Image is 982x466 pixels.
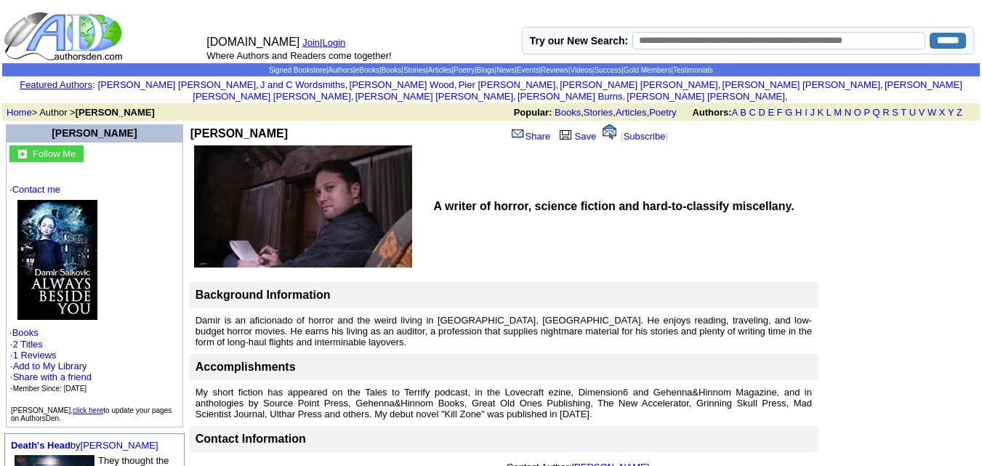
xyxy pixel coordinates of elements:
a: [PERSON_NAME] [52,127,137,139]
a: [PERSON_NAME] [PERSON_NAME] [355,91,513,102]
a: Success [594,66,621,74]
a: Signed Bookstore [269,66,326,74]
b: Authors: [692,107,731,118]
font: : [20,79,94,90]
a: Z [957,107,962,118]
a: T [901,107,906,118]
img: share_page.gif [512,128,524,140]
a: Y [948,107,954,118]
a: Join [302,37,320,48]
a: I [805,107,808,118]
a: Pier [PERSON_NAME] [459,79,556,90]
a: Save [556,131,597,142]
font: ] [665,131,668,142]
a: Stories [584,107,613,118]
a: G [785,107,792,118]
font: i [456,81,458,89]
a: [PERSON_NAME] [PERSON_NAME] [PERSON_NAME] [193,79,962,102]
b: A writer of horror, science fiction and hard-to-classify miscellany. [434,200,794,212]
a: A [732,107,738,118]
font: [ [621,131,624,142]
a: Poetry [454,66,475,74]
a: Videos [570,66,592,74]
a: Death's Head [11,440,71,451]
a: M [834,107,842,118]
font: | [320,37,350,48]
font: · · [10,339,92,393]
font: Accomplishments [196,361,296,373]
b: Popular: [514,107,552,118]
a: Contact me [12,184,60,195]
a: J [810,107,815,118]
a: P [864,107,869,118]
font: i [787,93,789,101]
a: Books [555,107,581,118]
a: 2 Titles [13,339,43,350]
a: D [758,107,765,118]
a: Stories [403,66,426,74]
img: alert.gif [603,124,616,140]
font: i [516,93,518,101]
font: , , , [514,107,975,118]
span: | | | | | | | | | | | | | | [269,66,713,74]
a: Blogs [477,66,495,74]
a: F [777,107,783,118]
a: B [740,107,746,118]
a: Reviews [541,66,568,74]
a: Authors [328,66,353,74]
label: Try our New Search: [530,35,628,47]
font: i [883,81,885,89]
font: i [558,81,560,89]
font: Follow Me [33,148,76,159]
b: [PERSON_NAME] [190,127,288,140]
a: H [795,107,802,118]
a: R [882,107,889,118]
a: Share with a friend [13,371,92,382]
a: Articles [428,66,452,74]
a: [PERSON_NAME] [81,440,158,451]
a: S [892,107,898,118]
a: K [818,107,824,118]
a: eBooks [355,66,379,74]
font: Member Since: [DATE] [13,385,87,393]
font: · · · [10,361,92,393]
a: [PERSON_NAME] [PERSON_NAME] [723,79,880,90]
a: Gold Members [624,66,672,74]
a: X [939,107,946,118]
font: · · [9,184,180,394]
font: Damir is an aficionado of horror and the weird living in [GEOGRAPHIC_DATA], [GEOGRAPHIC_DATA]. He... [196,315,812,348]
font: i [347,81,349,89]
a: News [496,66,515,74]
a: Books [382,66,402,74]
font: > Author > [7,107,155,118]
a: Login [323,37,346,48]
a: U [909,107,916,118]
a: Poetry [649,107,677,118]
font: My short fiction has appeared on the Tales to Terrify podcast, in the Lovecraft ezine, Dimension6... [196,387,812,419]
img: logo_ad.gif [4,11,126,62]
font: by [11,440,158,451]
font: i [259,81,260,89]
b: [PERSON_NAME] [76,107,155,118]
a: C [749,107,755,118]
a: Events [517,66,539,74]
a: [PERSON_NAME] [PERSON_NAME] [560,79,717,90]
img: See larger image [194,145,412,268]
a: Follow Me [33,147,76,159]
font: Where Authors and Readers come together! [206,50,391,61]
img: library.gif [558,128,573,140]
a: Subscribe [624,131,666,142]
a: Share [510,131,551,142]
a: [PERSON_NAME] Burns [518,91,623,102]
a: Testimonials [673,66,713,74]
a: J and C Wordsmiths [260,79,345,90]
a: Q [872,107,880,118]
font: [PERSON_NAME], to update your pages on AuthorsDen. [11,406,172,422]
a: Featured Authors [20,79,92,90]
font: , , , , , , , , , , [98,79,962,102]
font: i [353,93,355,101]
a: E [768,107,774,118]
a: [PERSON_NAME] [PERSON_NAME] [627,91,784,102]
a: Articles [616,107,647,118]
